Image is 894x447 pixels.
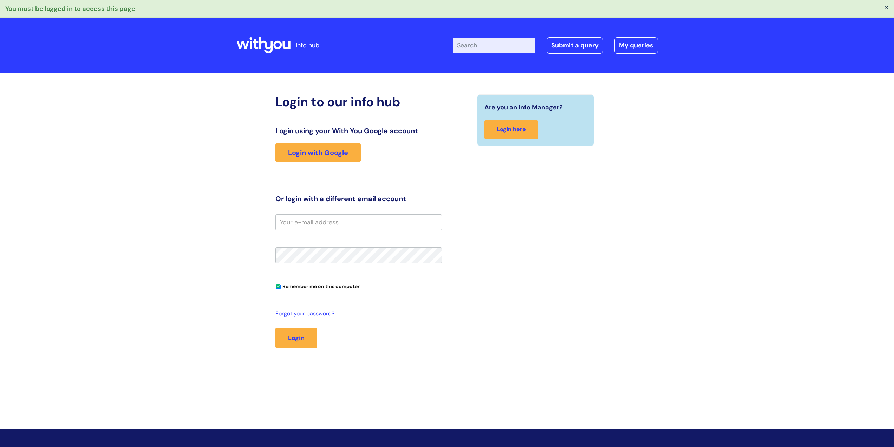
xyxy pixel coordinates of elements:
[275,94,442,109] h2: Login to our info hub
[614,37,658,53] a: My queries
[275,280,442,292] div: You can uncheck this option if you're logging in from a shared device
[275,282,360,289] label: Remember me on this computer
[275,194,442,203] h3: Or login with a different email account
[276,285,281,289] input: Remember me on this computer
[275,127,442,135] h3: Login using your With You Google account
[453,38,535,53] input: Search
[275,328,317,348] button: Login
[484,120,538,139] a: Login here
[275,214,442,230] input: Your e-mail address
[296,40,319,51] p: info hub
[547,37,603,53] a: Submit a query
[484,102,563,113] span: Are you an Info Manager?
[275,309,438,319] a: Forgot your password?
[275,143,361,162] a: Login with Google
[885,4,889,10] button: ×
